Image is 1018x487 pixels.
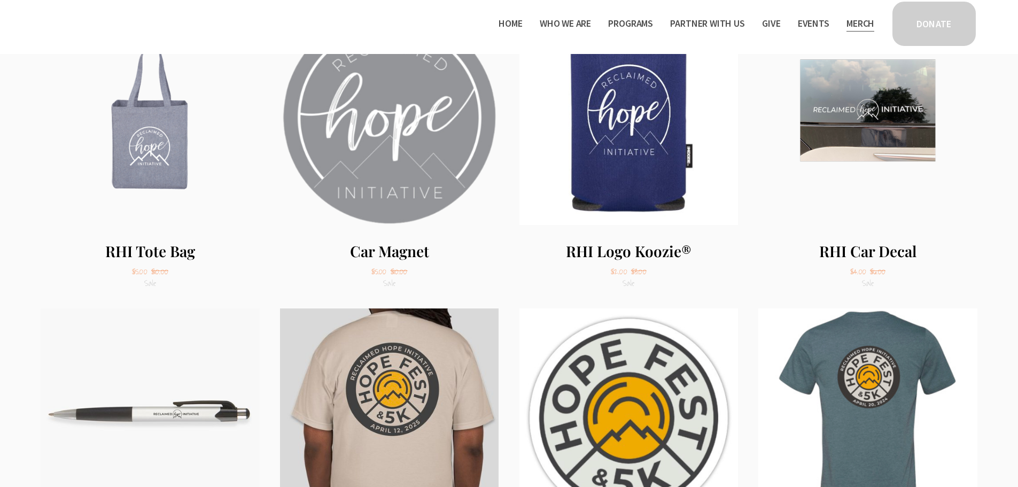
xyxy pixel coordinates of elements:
img: RHI Tote Bag [41,6,260,225]
a: Events [798,15,829,32]
a: folder dropdown [540,15,591,32]
span: $6.00 [870,264,885,280]
span: $5.00 [371,264,387,280]
div: RHI Tote Bag [105,240,195,262]
span: Sale [383,275,395,291]
div: RHI Logo Koozie® [566,240,691,262]
span: Sale [144,275,157,291]
a: folder dropdown [608,15,653,32]
span: Programs [608,16,653,32]
span: Who We Are [540,16,591,32]
span: $5.00 [132,264,147,280]
img: RHI Logo Koozie® [519,6,739,225]
a: Give [762,15,780,32]
span: Partner With Us [670,16,744,32]
a: RHI Logo Koozie® [519,6,739,288]
span: $4.00 [850,264,866,280]
span: $3.00 [631,264,647,280]
span: $10.00 [151,264,168,280]
a: RHI Tote Bag [41,6,260,288]
a: Home [499,15,522,32]
a: Car Magnet [280,6,499,288]
div: RHI Car Decal [819,240,916,262]
img: Car Magnet [280,6,499,225]
div: Car Magnet [350,240,429,262]
span: Sale [623,275,635,291]
a: Merch [846,15,874,32]
span: $2.00 [611,264,627,280]
a: RHI Car Decal [758,6,977,288]
a: folder dropdown [670,15,744,32]
span: Sale [862,275,874,291]
img: RHI Car Decal [758,6,977,225]
span: $10.00 [391,264,408,280]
